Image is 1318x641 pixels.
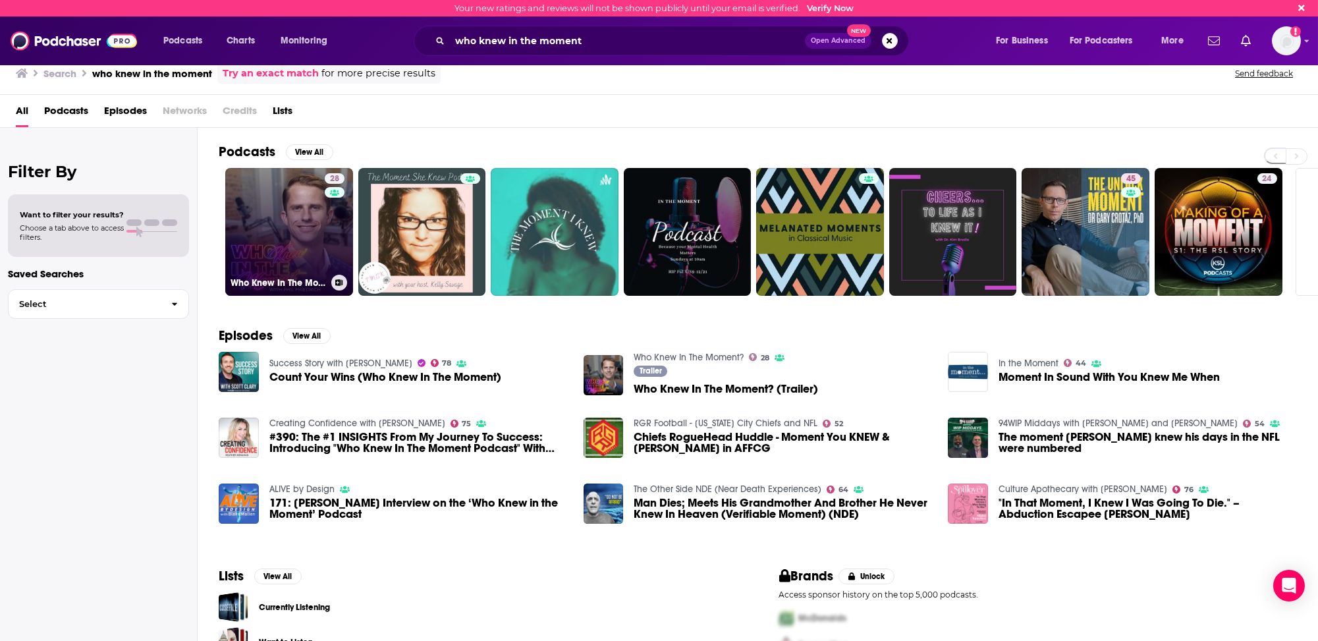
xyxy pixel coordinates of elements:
[269,497,568,520] span: 171: [PERSON_NAME] Interview on the ‘Who Knew in the Moment’ Podcast
[219,568,244,584] h2: Lists
[999,418,1238,429] a: 94WIP Middays with Hugh Douglas and Joe Giglio
[1184,487,1194,493] span: 76
[634,383,818,395] a: Who Knew In The Moment? (Trailer)
[44,100,88,127] a: Podcasts
[269,418,445,429] a: Creating Confidence with Heather Monahan
[223,66,319,81] a: Try an exact match
[163,100,207,127] span: Networks
[584,355,624,395] a: Who Knew In The Moment? (Trailer)
[8,289,189,319] button: Select
[273,100,292,127] a: Lists
[219,144,333,160] a: PodcastsView All
[451,420,472,428] a: 75
[219,144,275,160] h2: Podcasts
[1263,173,1272,186] span: 24
[462,421,471,427] span: 75
[442,360,451,366] span: 78
[1273,570,1305,601] div: Open Intercom Messenger
[1236,30,1256,52] a: Show notifications dropdown
[1070,32,1133,50] span: For Podcasters
[225,168,353,296] a: 28Who Knew In The Moment?
[269,432,568,454] span: #390: The #1 INSIGHTS From My Journey To Success: Introducing "Who Knew In The Moment Podcast" Wi...
[1172,486,1194,493] a: 76
[104,100,147,127] a: Episodes
[321,66,435,81] span: for more precise results
[584,418,624,458] img: Chiefs RogueHead Huddle - Moment You KNEW & Mahomes in AFFCG
[634,352,744,363] a: Who Knew In The Moment?
[330,173,339,186] span: 28
[219,327,331,344] a: EpisodesView All
[1126,173,1136,186] span: 45
[269,372,501,383] a: Count Your Wins (Who Knew In The Moment)
[431,359,452,367] a: 78
[219,592,248,622] a: Currently Listening
[281,32,327,50] span: Monitoring
[999,484,1167,495] a: Culture Apothecary with Alex Clark
[838,569,894,584] button: Unlock
[584,484,624,524] img: Man Dies; Meets His Grandmother And Brother He Never Knew In Heaven (Verifiable Moment) (NDE)
[286,144,333,160] button: View All
[847,24,871,37] span: New
[8,267,189,280] p: Saved Searches
[835,421,843,427] span: 52
[20,223,124,242] span: Choose a tab above to access filters.
[254,569,302,584] button: View All
[999,358,1058,369] a: In the Moment
[259,600,330,615] a: Currently Listening
[827,486,848,493] a: 64
[450,30,805,51] input: Search podcasts, credits, & more...
[761,355,769,361] span: 28
[1272,26,1301,55] span: Logged in as BretAita
[219,568,302,584] a: ListsView All
[219,327,273,344] h2: Episodes
[269,497,568,520] a: 171: Blake Mallen Interview on the ‘Who Knew in the Moment’ Podcast
[1272,26,1301,55] button: Show profile menu
[1257,173,1277,184] a: 24
[779,568,834,584] h2: Brands
[1161,32,1184,50] span: More
[20,210,124,219] span: Want to filter your results?
[634,418,817,429] a: RGR Football - Kansas City Chiefs and NFL
[996,32,1048,50] span: For Business
[838,487,848,493] span: 64
[269,358,412,369] a: Success Story with Scott D. Clary
[999,432,1297,454] a: The moment Hugh knew his days in the NFL were numbered
[999,497,1297,520] span: "In That Moment, I Knew I Was Going To Die." – Abduction Escapee [PERSON_NAME]
[11,28,137,53] img: Podchaser - Follow, Share and Rate Podcasts
[948,352,988,392] img: Moment In Sound With You Knew Me When
[1203,30,1225,52] a: Show notifications dropdown
[219,484,259,524] img: 171: Blake Mallen Interview on the ‘Who Knew in the Moment’ Podcast
[1064,359,1086,367] a: 44
[807,3,854,13] a: Verify Now
[987,30,1064,51] button: open menu
[1152,30,1200,51] button: open menu
[1255,421,1265,427] span: 54
[948,418,988,458] img: The moment Hugh knew his days in the NFL were numbered
[634,497,932,520] a: Man Dies; Meets His Grandmother And Brother He Never Knew In Heaven (Verifiable Moment) (NDE)
[16,100,28,127] a: All
[218,30,263,51] a: Charts
[1076,360,1086,366] span: 44
[219,352,259,392] a: Count Your Wins (Who Knew In The Moment)
[154,30,219,51] button: open menu
[271,30,344,51] button: open menu
[283,328,331,344] button: View All
[634,432,932,454] span: Chiefs RogueHead Huddle - Moment You KNEW & [PERSON_NAME] in AFFCG
[634,484,821,495] a: The Other Side NDE (Near Death Experiences)
[640,367,662,375] span: Trailer
[219,418,259,458] img: #390: The #1 INSIGHTS From My Journey To Success: Introducing "Who Knew In The Moment Podcast" Wi...
[227,32,255,50] span: Charts
[999,372,1220,383] span: Moment In Sound With You Knew Me When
